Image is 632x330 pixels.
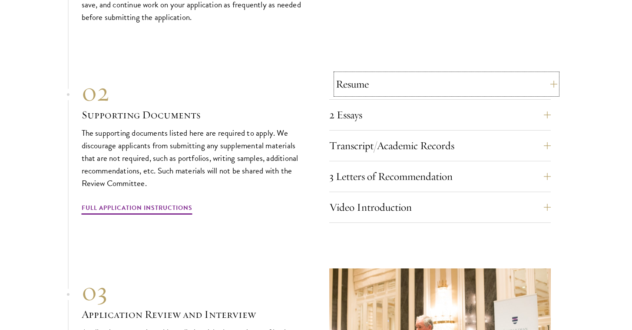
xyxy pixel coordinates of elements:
a: Full Application Instructions [82,203,192,216]
p: The supporting documents listed here are required to apply. We discourage applicants from submitt... [82,127,303,190]
button: Transcript/Academic Records [329,135,551,156]
h3: Application Review and Interview [82,307,303,322]
div: 03 [82,276,303,307]
button: Resume [336,74,557,95]
div: 02 [82,76,303,108]
button: 2 Essays [329,105,551,125]
button: Video Introduction [329,197,551,218]
h3: Supporting Documents [82,108,303,122]
button: 3 Letters of Recommendation [329,166,551,187]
